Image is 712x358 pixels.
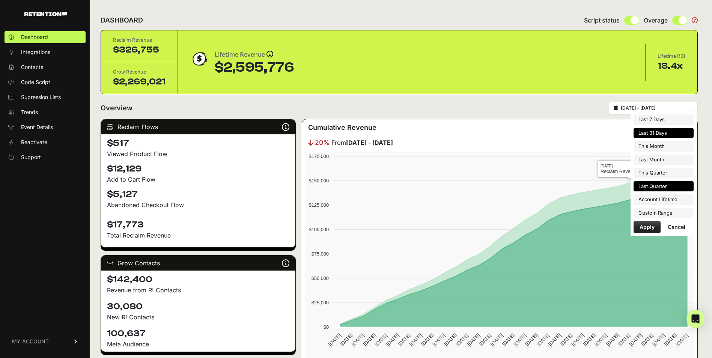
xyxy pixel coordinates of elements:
text: [DATE] [559,332,574,347]
text: $125,000 [309,202,328,208]
a: Reactivate [5,136,86,148]
p: New R! Contacts [107,313,289,322]
li: Last Month [634,155,694,165]
span: Trends [21,108,38,116]
text: [DATE] [501,332,516,347]
strong: [DATE] - [DATE] [346,139,393,146]
span: Contacts [21,63,43,71]
div: Open Intercom Messenger [686,310,704,328]
text: [DATE] [373,332,388,347]
text: $175,000 [309,153,328,159]
div: $326,755 [113,44,166,56]
text: $150,000 [309,178,328,184]
text: [DATE] [478,332,492,347]
text: [DATE] [582,332,596,347]
li: Last 31 Days [634,128,694,138]
h4: $12,129 [107,163,289,175]
a: Trends [5,106,86,118]
a: Event Details [5,121,86,133]
text: [DATE] [351,332,365,347]
span: MY ACCOUNT [12,338,49,345]
text: $75,000 [311,251,328,257]
text: [DATE] [431,332,446,347]
text: $0 [323,324,328,330]
span: Code Script [21,78,50,86]
span: From [331,138,393,147]
text: [DATE] [663,332,677,347]
p: Total Reclaim Revenue [107,231,289,240]
text: [DATE] [512,332,527,347]
h4: 30,080 [107,301,289,313]
text: [DATE] [408,332,423,347]
a: Code Script [5,76,86,88]
span: Supression Lists [21,93,61,101]
li: This Month [634,141,694,152]
div: Grow Contacts [101,256,295,271]
div: $2,595,776 [215,60,294,75]
div: Add to Cart Flow [107,175,289,184]
a: Support [5,151,86,163]
div: Lifetime Revenue [215,50,294,60]
a: Supression Lists [5,91,86,103]
text: [DATE] [536,332,550,347]
text: [DATE] [362,332,376,347]
li: This Quarter [634,168,694,178]
text: [DATE] [420,332,435,347]
text: [DATE] [443,332,458,347]
li: Last Quarter [634,181,694,192]
img: Retention.com [24,12,67,16]
text: [DATE] [547,332,562,347]
span: 20% [315,137,330,148]
div: Grow Revenue [113,68,166,76]
div: Viewed Product Flow [107,149,289,158]
div: 18.4x [658,60,685,72]
text: [DATE] [524,332,539,347]
text: [DATE] [489,332,504,347]
li: Custom Range [634,208,694,218]
li: Account Lifetime [634,194,694,205]
div: Meta Audience [107,340,289,349]
span: Event Details [21,123,53,131]
h4: $17,773 [107,214,289,231]
text: [DATE] [466,332,481,347]
text: $100,000 [309,227,328,232]
h2: Overview [101,103,132,113]
h3: Cumulative Revenue [308,122,376,133]
text: [DATE] [327,332,342,347]
button: Cancel [662,221,691,233]
div: Reclaim Flows [101,119,295,134]
h4: $142,400 [107,274,289,286]
h4: $5,127 [107,188,289,200]
text: [DATE] [455,332,469,347]
span: Reactivate [21,138,47,146]
span: Overage [644,16,668,25]
span: Support [21,153,41,161]
a: Dashboard [5,31,86,43]
li: Last 7 Days [634,114,694,125]
text: [DATE] [593,332,608,347]
text: [DATE] [605,332,620,347]
text: $25,000 [311,300,328,305]
h4: $517 [107,137,289,149]
div: Abandoned Checkout Flow [107,200,289,209]
img: dollar-coin-05c43ed7efb7bc0c12610022525b4bbbb207c7efeef5aecc26f025e68dcafac9.png [190,50,209,68]
div: Reclaim Revenue [113,36,166,44]
p: Revenue from R! Contacts [107,286,289,295]
text: [DATE] [651,332,666,347]
text: [DATE] [628,332,643,347]
text: [DATE] [674,332,689,347]
span: Integrations [21,48,50,56]
h2: DASHBOARD [101,15,143,26]
a: MY ACCOUNT [5,330,86,353]
h4: 100,637 [107,328,289,340]
text: [DATE] [617,332,631,347]
text: [DATE] [397,332,411,347]
text: $50,000 [311,275,328,281]
span: Script status [584,16,620,25]
a: Integrations [5,46,86,58]
text: [DATE] [571,332,585,347]
text: [DATE] [339,332,354,347]
span: Dashboard [21,33,48,41]
text: [DATE] [385,332,400,347]
text: [DATE] [640,332,655,347]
